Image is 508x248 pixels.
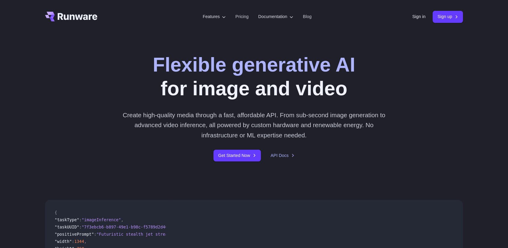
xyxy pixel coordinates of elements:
span: , [84,239,86,244]
a: Sign up [433,11,463,23]
a: Sign in [412,13,425,20]
span: "Futuristic stealth jet streaking through a neon-lit cityscape with glowing purple exhaust" [96,232,320,237]
a: Blog [303,13,312,20]
span: : [72,239,74,244]
span: "7f3ebcb6-b897-49e1-b98c-f5789d2d40d7" [82,225,175,229]
span: : [79,225,82,229]
a: Get Started Now [213,150,261,161]
span: "imageInference" [82,217,121,222]
strong: Flexible generative AI [153,54,355,76]
a: API Docs [271,152,295,159]
span: "taskUUID" [55,225,79,229]
span: : [79,217,82,222]
a: Go to / [45,12,97,21]
span: "taskType" [55,217,79,222]
span: , [121,217,123,222]
span: "width" [55,239,72,244]
span: { [55,210,57,215]
span: : [94,232,96,237]
h1: for image and video [153,53,355,100]
p: Create high-quality media through a fast, affordable API. From sub-second image generation to adv... [120,110,388,140]
a: Pricing [235,13,249,20]
label: Documentation [258,13,293,20]
span: "positivePrompt" [55,232,94,237]
label: Features [203,13,226,20]
span: 1344 [74,239,84,244]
